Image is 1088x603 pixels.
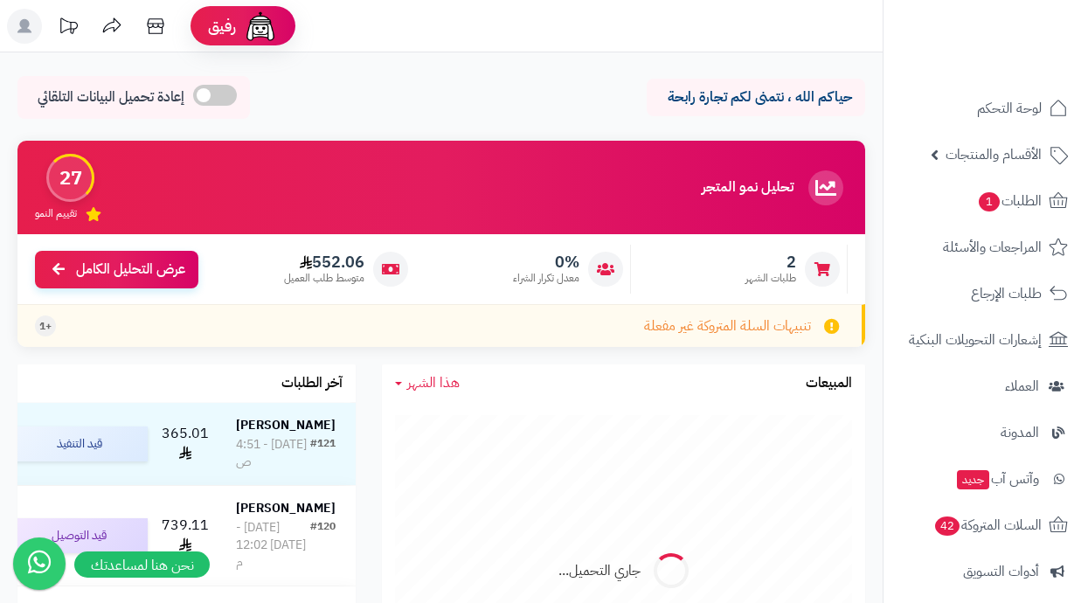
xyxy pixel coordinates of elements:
[236,519,310,572] div: [DATE] - [DATE] 12:02 م
[977,189,1042,213] span: الطلبات
[909,328,1042,352] span: إشعارات التحويلات البنكية
[971,281,1042,306] span: طلبات الإرجاع
[894,319,1078,361] a: إشعارات التحويلات البنكية
[76,260,185,280] span: عرض التحليل الكامل
[243,9,278,44] img: ai-face.png
[1001,420,1039,445] span: المدونة
[745,253,796,272] span: 2
[1005,374,1039,399] span: العملاء
[513,271,579,286] span: معدل تكرار الشراء
[558,561,641,581] div: جاري التحميل...
[407,372,460,393] span: هذا الشهر
[284,253,364,272] span: 552.06
[955,467,1039,491] span: وآتس آب
[236,436,310,471] div: [DATE] - 4:51 ص
[894,504,1078,546] a: السلات المتروكة42
[977,96,1042,121] span: لوحة التحكم
[513,253,579,272] span: 0%
[979,192,1000,211] span: 1
[894,273,1078,315] a: طلبات الإرجاع
[155,403,216,485] td: 365.01
[894,180,1078,222] a: الطلبات1
[35,206,77,221] span: تقييم النمو
[310,436,336,471] div: #121
[35,251,198,288] a: عرض التحليل الكامل
[8,518,148,553] div: قيد التوصيل
[38,87,184,107] span: إعادة تحميل البيانات التلقائي
[310,519,336,572] div: #120
[963,559,1039,584] span: أدوات التسويق
[946,142,1042,167] span: الأقسام والمنتجات
[933,513,1042,537] span: السلات المتروكة
[395,373,460,393] a: هذا الشهر
[894,551,1078,593] a: أدوات التسويق
[894,412,1078,454] a: المدونة
[806,376,852,392] h3: المبيعات
[155,486,216,586] td: 739.11
[745,271,796,286] span: طلبات الشهر
[935,516,960,536] span: 42
[894,226,1078,268] a: المراجعات والأسئلة
[236,416,336,434] strong: [PERSON_NAME]
[702,180,793,196] h3: تحليل نمو المتجر
[281,376,343,392] h3: آخر الطلبات
[236,499,336,517] strong: [PERSON_NAME]
[894,87,1078,129] a: لوحة التحكم
[894,458,1078,500] a: وآتس آبجديد
[660,87,852,107] p: حياكم الله ، نتمنى لكم تجارة رابحة
[284,271,364,286] span: متوسط طلب العميل
[208,16,236,37] span: رفيق
[943,235,1042,260] span: المراجعات والأسئلة
[957,470,989,489] span: جديد
[894,365,1078,407] a: العملاء
[39,319,52,334] span: +1
[644,316,811,336] span: تنبيهات السلة المتروكة غير مفعلة
[46,9,90,48] a: تحديثات المنصة
[8,426,148,461] div: قيد التنفيذ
